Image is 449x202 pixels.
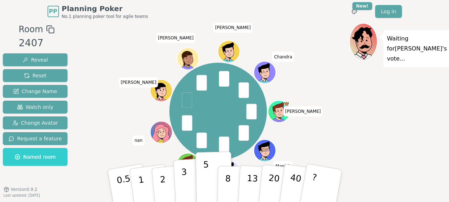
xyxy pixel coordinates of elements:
[62,4,148,14] span: Planning Poker
[4,187,38,192] button: Version0.9.2
[49,7,57,16] span: PP
[11,187,38,192] span: Version 0.9.2
[17,104,54,111] span: Watch only
[387,34,447,64] p: Waiting for [PERSON_NAME] 's vote...
[15,153,56,160] span: Named room
[62,14,148,19] span: No.1 planning poker tool for agile teams
[375,5,401,18] a: Log in
[3,148,68,166] button: Named room
[3,53,68,66] button: Reveal
[213,23,253,33] span: Click to change your name
[203,159,209,198] p: 5
[218,161,239,182] button: Click to change your avatar
[13,119,58,126] span: Change Avatar
[133,135,144,145] span: Click to change your name
[9,135,62,142] span: Request a feature
[284,101,289,106] span: Eric is the host
[3,116,68,129] button: Change Avatar
[283,106,323,116] span: Click to change your name
[23,56,48,63] span: Reveal
[352,2,373,10] div: New!
[272,52,294,62] span: Click to change your name
[3,101,68,114] button: Watch only
[13,88,57,95] span: Change Name
[4,193,40,197] span: Last updated: [DATE]
[119,77,158,87] span: Click to change your name
[348,5,361,18] button: New!
[19,36,54,50] div: 2407
[24,72,46,79] span: Reset
[19,23,43,36] span: Room
[156,33,195,43] span: Click to change your name
[3,85,68,98] button: Change Name
[48,4,148,19] a: PPPlanning PokerNo.1 planning poker tool for agile teams
[3,69,68,82] button: Reset
[3,132,68,145] button: Request a feature
[274,161,293,171] span: Click to change your name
